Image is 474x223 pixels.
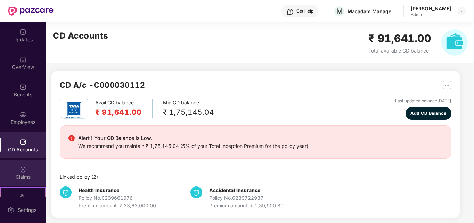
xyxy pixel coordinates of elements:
b: Accidental Insurance [209,187,260,193]
img: svg+xml;base64,PHN2ZyB4bWxucz0iaHR0cDovL3d3dy53My5vcmcvMjAwMC9zdmciIHdpZHRoPSIzNCIgaGVpZ2h0PSIzNC... [190,186,202,198]
div: Policy No. 0239661976 [79,194,156,202]
b: Health Insurance [79,187,119,193]
span: M [336,7,343,15]
div: Min CD balance [163,99,214,118]
div: Settings [16,207,39,214]
div: Premium amount: ₹ 1,39,900.80 [209,202,284,209]
h2: CD Accounts [53,29,108,42]
div: Avail CD balance [95,99,153,118]
h2: ₹ 91,641.00 [368,30,431,47]
div: [PERSON_NAME] [411,5,451,12]
div: Alert ! Your CD Balance is Low. [78,134,308,142]
div: Admin [411,12,451,17]
img: svg+xml;base64,PHN2ZyB4bWxucz0iaHR0cDovL3d3dy53My5vcmcvMjAwMC9zdmciIHdpZHRoPSIyNSIgaGVpZ2h0PSIyNS... [443,81,451,89]
div: Get Help [296,8,313,14]
img: svg+xml;base64,PHN2ZyBpZD0iSGVscC0zMngzMiIgeG1sbnM9Imh0dHA6Ly93d3cudzMub3JnLzIwMDAvc3ZnIiB3aWR0aD... [287,8,294,15]
img: svg+xml;base64,PHN2ZyBpZD0iU2V0dGluZy0yMHgyMCIgeG1sbnM9Imh0dHA6Ly93d3cudzMub3JnLzIwMDAvc3ZnIiB3aW... [7,207,14,214]
div: Linked policy ( 2 ) [60,173,451,181]
img: svg+xml;base64,PHN2ZyB4bWxucz0iaHR0cDovL3d3dy53My5vcmcvMjAwMC9zdmciIHdpZHRoPSIzNCIgaGVpZ2h0PSIzNC... [60,186,72,198]
div: ₹ 1,75,145.04 [163,106,214,118]
img: svg+xml;base64,PHN2ZyBpZD0iRW1wbG95ZWVzIiB4bWxucz0iaHR0cDovL3d3dy53My5vcmcvMjAwMC9zdmciIHdpZHRoPS... [19,111,26,118]
img: svg+xml;base64,PHN2ZyB4bWxucz0iaHR0cDovL3d3dy53My5vcmcvMjAwMC9zdmciIHhtbG5zOnhsaW5rPSJodHRwOi8vd3... [441,29,468,56]
div: We recommend you maintain ₹ 1,75,145.04 (5% of your Total Inception Premium for the policy year) [78,142,308,150]
span: Total available CD balance [368,48,429,54]
button: Add CD Balance [406,107,452,120]
span: Add CD Balance [410,110,446,117]
div: Policy No. 0239722937 [209,194,284,202]
img: tatag.png [62,98,86,122]
h2: ₹ 91,641.00 [95,106,142,118]
img: svg+xml;base64,PHN2ZyBpZD0iSG9tZSIgeG1sbnM9Imh0dHA6Ly93d3cudzMub3JnLzIwMDAvc3ZnIiB3aWR0aD0iMjAiIG... [19,56,26,63]
div: Premium amount: ₹ 33,63,000.00 [79,202,156,209]
div: Last updated balance [DATE] [395,98,451,104]
div: Macadam Management Services Private Limited [348,8,396,15]
img: New Pazcare Logo [8,7,54,16]
img: svg+xml;base64,PHN2ZyBpZD0iQ2xhaW0iIHhtbG5zPSJodHRwOi8vd3d3LnczLm9yZy8yMDAwL3N2ZyIgd2lkdGg9IjIwIi... [19,166,26,173]
img: svg+xml;base64,PHN2ZyBpZD0iRHJvcGRvd24tMzJ4MzIiIHhtbG5zPSJodHRwOi8vd3d3LnczLm9yZy8yMDAwL3N2ZyIgd2... [459,8,464,14]
img: svg+xml;base64,PHN2ZyB4bWxucz0iaHR0cDovL3d3dy53My5vcmcvMjAwMC9zdmciIHdpZHRoPSIyMSIgaGVpZ2h0PSIyMC... [19,193,26,200]
img: svg+xml;base64,PHN2ZyBpZD0iQ0RfQWNjb3VudHMiIGRhdGEtbmFtZT0iQ0QgQWNjb3VudHMiIHhtbG5zPSJodHRwOi8vd3... [19,138,26,145]
img: svg+xml;base64,PHN2ZyBpZD0iVXBkYXRlZCIgeG1sbnM9Imh0dHA6Ly93d3cudzMub3JnLzIwMDAvc3ZnIiB3aWR0aD0iMj... [19,29,26,35]
img: svg+xml;base64,PHN2ZyBpZD0iQmVuZWZpdHMiIHhtbG5zPSJodHRwOi8vd3d3LnczLm9yZy8yMDAwL3N2ZyIgd2lkdGg9Ij... [19,83,26,90]
img: svg+xml;base64,PHN2ZyBpZD0iRGFuZ2VyX2FsZXJ0IiBkYXRhLW5hbWU9IkRhbmdlciBhbGVydCIgeG1sbnM9Imh0dHA6Ly... [68,135,75,141]
h2: CD A/c - C000030112 [60,79,145,91]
